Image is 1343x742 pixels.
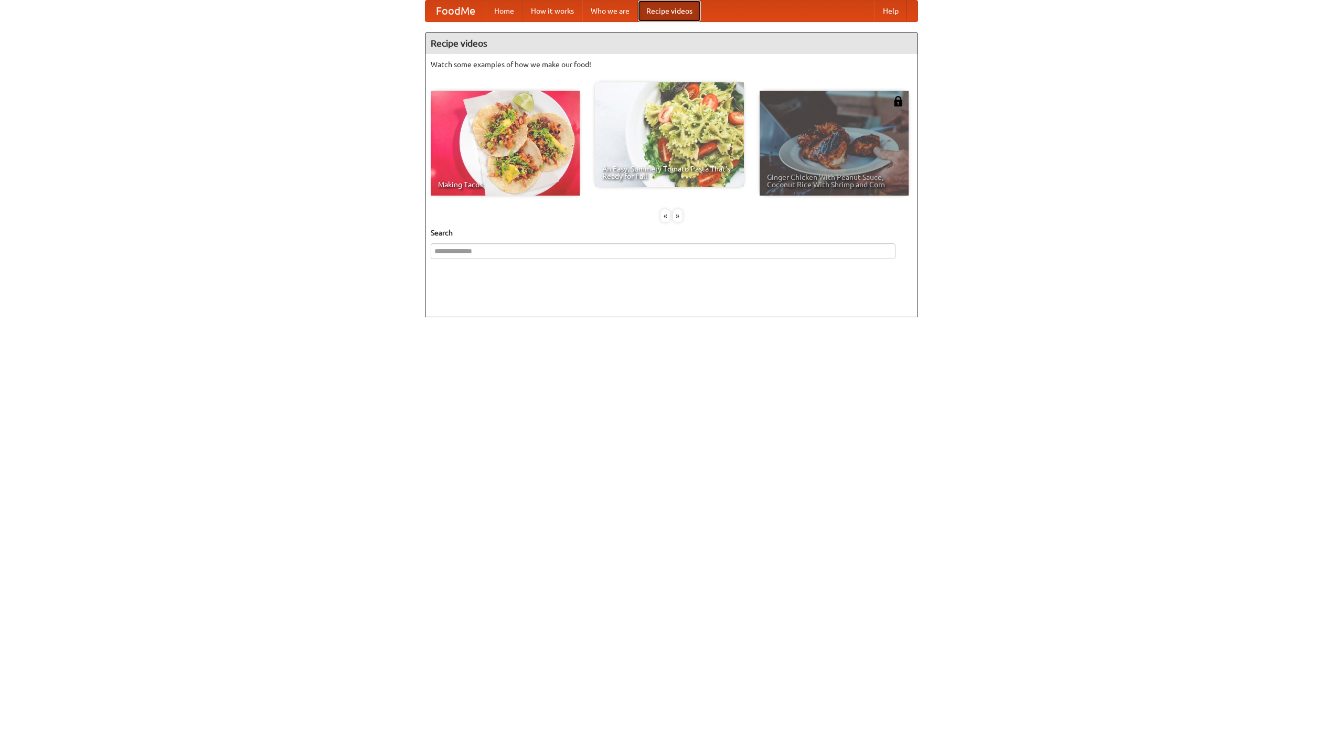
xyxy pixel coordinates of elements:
a: How it works [523,1,582,21]
span: An Easy, Summery Tomato Pasta That's Ready for Fall [602,165,737,180]
h4: Recipe videos [425,33,918,54]
div: « [660,209,670,222]
a: Help [875,1,907,21]
img: 483408.png [893,96,903,106]
h5: Search [431,228,912,238]
div: » [673,209,683,222]
span: Making Tacos [438,181,572,188]
a: Making Tacos [431,91,580,196]
a: Home [486,1,523,21]
a: An Easy, Summery Tomato Pasta That's Ready for Fall [595,82,744,187]
a: Recipe videos [638,1,701,21]
a: Who we are [582,1,638,21]
a: FoodMe [425,1,486,21]
p: Watch some examples of how we make our food! [431,59,912,70]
